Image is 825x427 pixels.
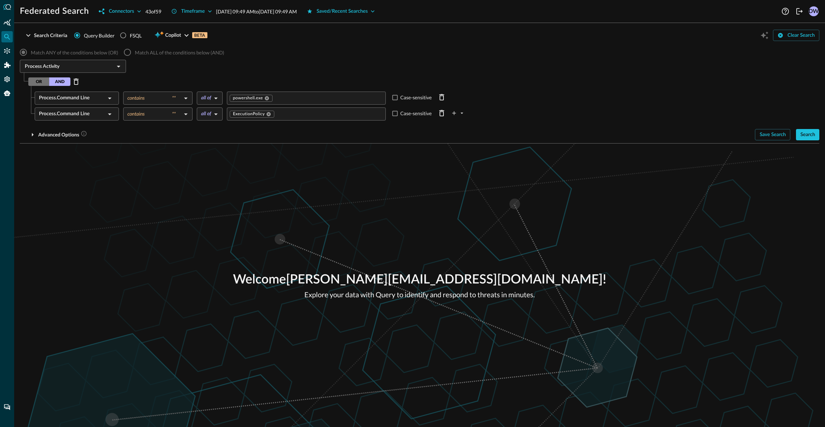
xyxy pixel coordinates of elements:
[109,7,134,16] div: Connectors
[233,270,606,289] p: Welcome [PERSON_NAME][EMAIL_ADDRESS][DOMAIN_NAME] !
[436,107,447,119] button: Delete Row
[39,107,105,121] div: Process.Command Line
[39,92,105,105] div: Process.Command Line
[275,110,383,118] input: Value
[201,111,211,117] div: all of
[450,107,466,119] button: plus-arrow-button
[794,6,805,17] button: Logout
[84,32,115,39] span: Query Builder
[317,7,368,16] div: Saved/Recent Searches
[760,130,786,139] div: Save Search
[34,31,67,40] div: Search Criteria
[150,30,211,41] button: CopilotBETA
[20,30,71,41] button: Search Criteria
[233,111,265,117] span: ExecutionPolicy
[49,77,70,86] button: AND
[1,88,13,99] div: Query Agent
[127,111,145,117] span: contains
[1,31,13,42] div: Federated Search
[230,111,274,118] div: ExecutionPolicy
[201,95,211,101] div: all of
[181,7,205,16] div: Timeframe
[2,59,13,71] div: Addons
[233,95,263,101] span: powershell.exe
[38,130,87,139] div: Advanced Options
[22,62,112,71] input: Select an Event Type
[436,92,447,103] button: Delete Row
[127,95,145,101] span: contains
[114,62,124,71] button: Open
[230,95,273,102] div: powershell.exe
[796,129,819,140] button: Search
[780,6,791,17] button: Help
[165,31,181,40] span: Copilot
[130,32,142,39] div: FSQL
[399,110,432,117] p: Case-sensitive
[1,74,13,85] div: Settings
[233,289,606,300] p: Explore your data with Query to identify and respond to threats in minutes.
[145,8,161,15] p: 43 of 59
[94,6,145,17] button: Connectors
[28,77,50,86] button: OR
[303,6,379,17] button: Saved/Recent Searches
[127,95,181,101] div: contains
[70,76,82,87] button: Delete Row
[1,17,13,28] div: Summary Insights
[20,6,89,17] h1: Federated Search
[135,49,224,56] span: Match ALL of the conditions below (AND)
[31,49,118,56] span: Match ANY of the conditions below (OR)
[755,129,790,140] button: Save Search
[20,129,91,140] button: Advanced Options
[809,6,819,16] div: DW
[787,31,815,40] div: Clear Search
[216,8,297,15] p: [DATE] 09:49 AM to [DATE] 09:49 AM
[127,111,181,117] div: contains
[399,94,432,101] p: Case-sensitive
[1,45,13,57] div: Connectors
[273,94,383,103] input: Value
[1,402,13,413] div: Chat
[167,6,216,17] button: Timeframe
[192,32,207,38] p: BETA
[773,30,819,41] button: Clear Search
[800,130,815,139] div: Search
